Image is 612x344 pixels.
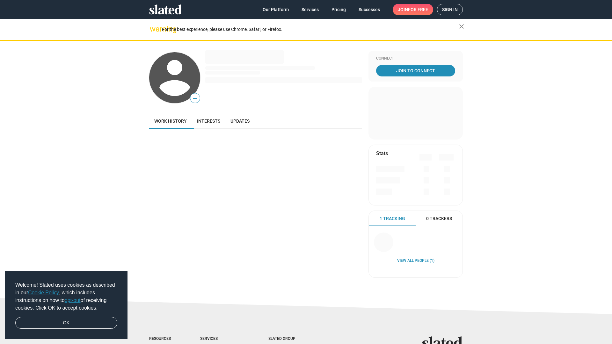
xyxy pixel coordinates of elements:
[302,4,319,15] span: Services
[393,4,433,15] a: Joinfor free
[192,113,225,129] a: Interests
[331,4,346,15] span: Pricing
[200,336,243,341] div: Services
[376,56,455,61] div: Connect
[5,271,127,339] div: cookieconsent
[263,4,289,15] span: Our Platform
[162,25,459,34] div: For the best experience, please use Chrome, Safari, or Firefox.
[65,297,81,303] a: opt-out
[458,23,465,30] mat-icon: close
[268,336,312,341] div: Slated Group
[376,65,455,76] a: Join To Connect
[437,4,463,15] a: Sign in
[442,4,458,15] span: Sign in
[398,4,428,15] span: Join
[28,290,59,295] a: Cookie Policy
[258,4,294,15] a: Our Platform
[154,118,187,124] span: Work history
[426,216,452,222] span: 0 Trackers
[225,113,255,129] a: Updates
[296,4,324,15] a: Services
[380,216,405,222] span: 1 Tracking
[359,4,380,15] span: Successes
[15,281,117,312] span: Welcome! Slated uses cookies as described in our , which includes instructions on how to of recei...
[326,4,351,15] a: Pricing
[149,113,192,129] a: Work history
[197,118,220,124] span: Interests
[149,336,175,341] div: Resources
[230,118,250,124] span: Updates
[377,65,454,76] span: Join To Connect
[408,4,428,15] span: for free
[150,25,157,33] mat-icon: warning
[15,317,117,329] a: dismiss cookie message
[353,4,385,15] a: Successes
[397,258,434,263] a: View all People (1)
[190,94,200,103] span: —
[376,150,388,157] mat-card-title: Stats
